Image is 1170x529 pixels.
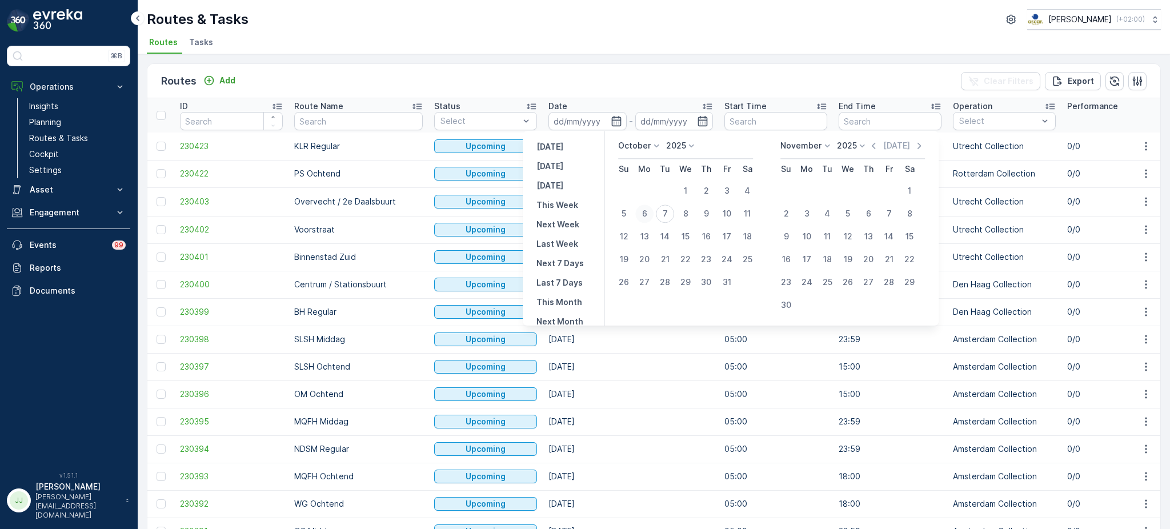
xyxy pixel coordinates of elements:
[817,159,838,179] th: Tuesday
[180,101,188,112] p: ID
[434,387,537,401] button: Upcoming
[7,481,130,520] button: JJ[PERSON_NAME][PERSON_NAME][EMAIL_ADDRESS][DOMAIN_NAME]
[655,159,675,179] th: Tuesday
[180,279,283,290] a: 230400
[1048,14,1112,25] p: [PERSON_NAME]
[294,251,423,263] p: Binnenstad Zuid
[1067,498,1170,510] p: 0/0
[180,196,283,207] span: 230403
[434,470,537,483] button: Upcoming
[543,463,719,490] td: [DATE]
[33,9,82,32] img: logo_dark-DEwI_e13.png
[1067,141,1170,152] p: 0/0
[161,73,197,89] p: Routes
[30,207,107,218] p: Engagement
[294,334,423,345] p: SLSH Middag
[879,159,899,179] th: Friday
[1067,443,1170,455] p: 0/0
[532,198,583,212] button: This Week
[777,205,795,223] div: 2
[434,223,537,237] button: Upcoming
[961,72,1040,90] button: Clear Filters
[676,273,695,291] div: 29
[147,10,249,29] p: Routes & Tasks
[696,159,716,179] th: Thursday
[880,205,898,223] div: 7
[859,273,877,291] div: 27
[676,250,695,268] div: 22
[953,471,1056,482] p: Amsterdam Collection
[738,182,756,200] div: 4
[157,253,166,262] div: Toggle Row Selected
[536,296,582,308] p: This Month
[818,205,836,223] div: 4
[532,276,587,290] button: Last 7 Days
[859,227,877,246] div: 13
[1067,251,1170,263] p: 0/0
[536,258,584,269] p: Next 7 Days
[434,139,537,153] button: Upcoming
[7,257,130,279] a: Reports
[953,141,1056,152] p: Utrecht Collection
[434,250,537,264] button: Upcoming
[434,442,537,456] button: Upcoming
[777,250,795,268] div: 16
[180,361,283,372] span: 230397
[25,114,130,130] a: Planning
[718,273,736,291] div: 31
[7,279,130,302] a: Documents
[29,165,62,176] p: Settings
[656,205,674,223] div: 7
[180,416,283,427] span: 230395
[900,250,919,268] div: 22
[724,416,827,427] p: 05:00
[466,224,506,235] p: Upcoming
[900,227,919,246] div: 15
[532,218,584,231] button: Next Week
[953,416,1056,427] p: Amsterdam Collection
[180,251,283,263] a: 230401
[434,360,537,374] button: Upcoming
[532,315,588,328] button: Next Month
[294,101,343,112] p: Route Name
[839,273,857,291] div: 26
[1067,471,1170,482] p: 0/0
[111,51,122,61] p: ⌘B
[466,416,506,427] p: Upcoming
[536,161,563,172] p: [DATE]
[536,219,579,230] p: Next Week
[615,205,633,223] div: 5
[543,435,719,463] td: [DATE]
[798,273,816,291] div: 24
[35,492,120,520] p: [PERSON_NAME][EMAIL_ADDRESS][DOMAIN_NAME]
[180,443,283,455] a: 230394
[883,140,910,151] p: [DATE]
[434,278,537,291] button: Upcoming
[900,205,919,223] div: 8
[697,205,715,223] div: 9
[180,498,283,510] span: 230392
[724,388,827,400] p: 05:00
[466,361,506,372] p: Upcoming
[199,74,240,87] button: Add
[440,115,519,127] p: Select
[157,169,166,178] div: Toggle Row Selected
[880,273,898,291] div: 28
[838,159,858,179] th: Wednesday
[114,241,123,250] p: 99
[839,388,941,400] p: 15:00
[7,201,130,224] button: Engagement
[294,498,423,510] p: WG Ochtend
[466,471,506,482] p: Upcoming
[635,273,654,291] div: 27
[180,306,283,318] a: 230399
[900,182,919,200] div: 1
[818,273,836,291] div: 25
[618,140,651,151] p: October
[466,279,506,290] p: Upcoming
[953,388,1056,400] p: Amsterdam Collection
[157,335,166,344] div: Toggle Row Selected
[157,417,166,426] div: Toggle Row Selected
